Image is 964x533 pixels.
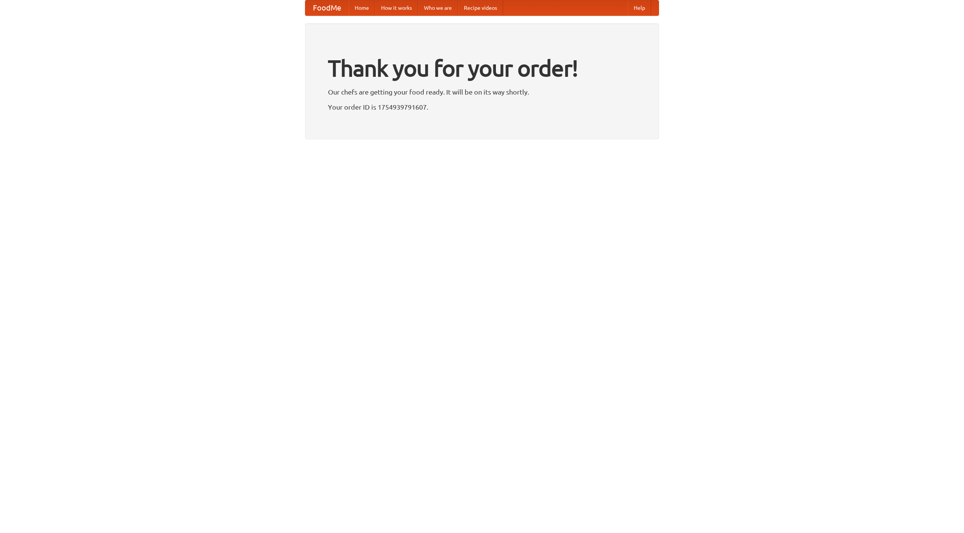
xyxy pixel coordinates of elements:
a: Who we are [418,0,458,15]
p: Our chefs are getting your food ready. It will be on its way shortly. [328,86,636,98]
a: Recipe videos [458,0,503,15]
p: Your order ID is 1754939791607. [328,101,636,113]
a: Help [628,0,651,15]
h1: Thank you for your order! [328,50,636,86]
a: FoodMe [305,0,349,15]
a: Home [349,0,375,15]
a: How it works [375,0,418,15]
